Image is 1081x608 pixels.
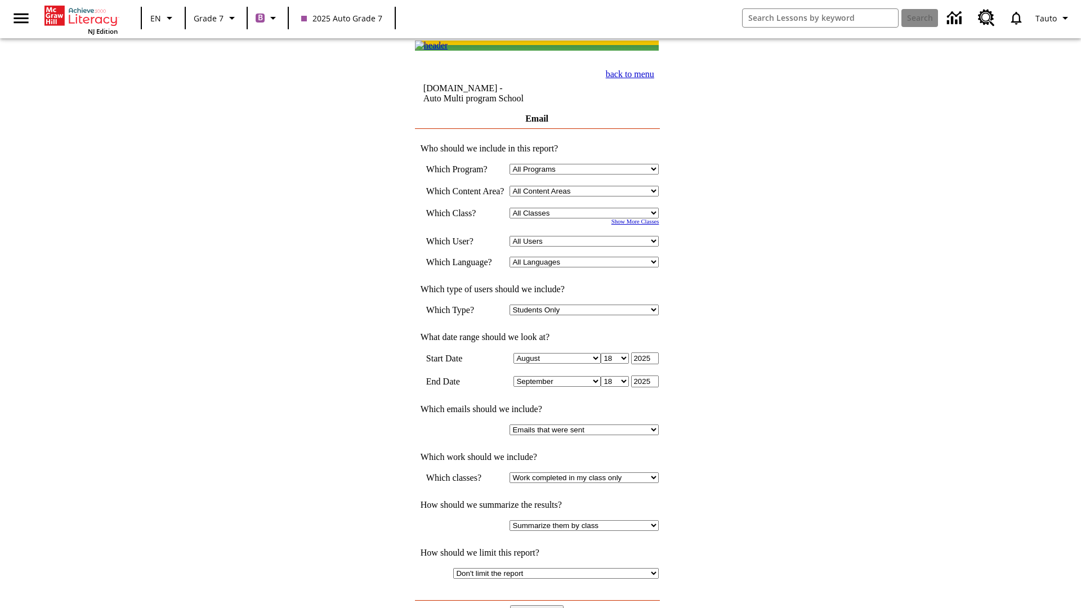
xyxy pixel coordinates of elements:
[415,144,659,154] td: Who should we include in this report?
[940,3,971,34] a: Data Center
[611,218,659,225] a: Show More Classes
[426,236,504,247] td: Which User?
[150,12,161,24] span: EN
[1002,3,1031,33] a: Notifications
[971,3,1002,33] a: Resource Center, Will open in new tab
[88,27,118,35] span: NJ Edition
[525,114,548,123] a: Email
[415,500,659,510] td: How should we summarize the results?
[415,452,659,462] td: Which work should we include?
[415,284,659,294] td: Which type of users should we include?
[743,9,898,27] input: search field
[301,12,382,24] span: 2025 Auto Grade 7
[194,12,224,24] span: Grade 7
[426,375,504,387] td: End Date
[145,8,181,28] button: Language: EN, Select a language
[189,8,243,28] button: Grade: Grade 7, Select a grade
[423,93,524,103] nobr: Auto Multi program School
[5,2,38,35] button: Open side menu
[426,208,504,218] td: Which Class?
[44,3,118,35] div: Home
[251,8,284,28] button: Boost Class color is purple. Change class color
[415,548,659,558] td: How should we limit this report?
[258,11,263,25] span: B
[1031,8,1076,28] button: Profile/Settings
[426,186,504,196] nobr: Which Content Area?
[415,404,659,414] td: Which emails should we include?
[426,305,504,315] td: Which Type?
[426,472,504,483] td: Which classes?
[415,332,659,342] td: What date range should we look at?
[426,257,504,267] td: Which Language?
[426,164,504,175] td: Which Program?
[606,69,654,79] a: back to menu
[1035,12,1057,24] span: Tauto
[426,352,504,364] td: Start Date
[423,83,566,104] td: [DOMAIN_NAME] -
[415,41,448,51] img: header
